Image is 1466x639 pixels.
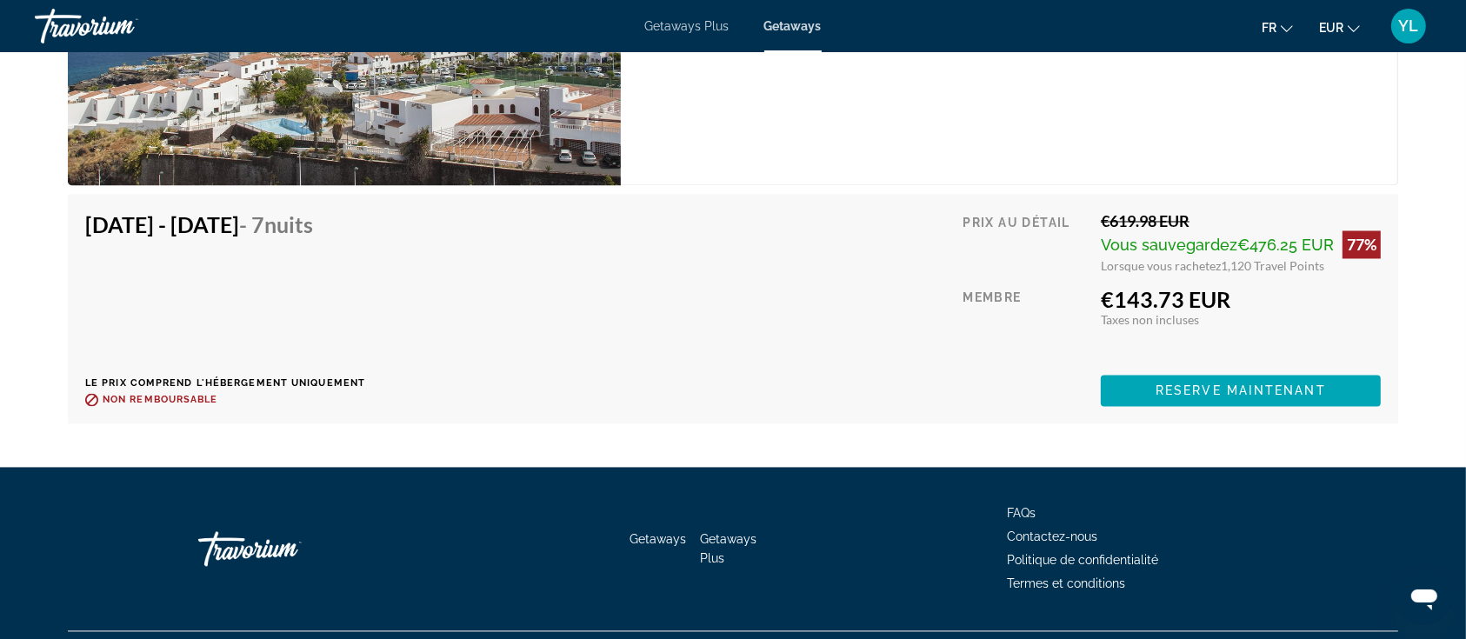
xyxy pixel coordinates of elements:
[239,212,313,238] span: - 7
[1386,8,1431,44] button: User Menu
[963,287,1088,363] div: Membre
[1343,231,1381,259] div: 77%
[1101,236,1237,255] span: Vous sauvegardez
[1396,569,1452,625] iframe: Bouton de lancement de la fenêtre de messagerie
[85,212,352,238] h4: [DATE] - [DATE]
[103,395,218,406] span: Non remboursable
[630,533,687,547] a: Getaways
[764,19,822,33] a: Getaways
[1156,384,1326,398] span: Reserve maintenant
[1101,313,1199,328] span: Taxes non incluses
[645,19,730,33] a: Getaways Plus
[1007,530,1097,544] a: Contactez-nous
[1262,15,1293,40] button: Change language
[1007,507,1036,521] a: FAQs
[1319,15,1360,40] button: Change currency
[701,533,757,566] a: Getaways Plus
[1221,259,1324,274] span: 1,120 Travel Points
[264,212,313,238] span: nuits
[198,523,372,576] a: Travorium
[1101,376,1381,407] button: Reserve maintenant
[1007,554,1158,568] a: Politique de confidentialité
[1399,17,1419,35] span: YL
[1319,21,1343,35] span: EUR
[1007,577,1125,591] a: Termes et conditions
[1101,259,1221,274] span: Lorsque vous rachetez
[963,212,1088,274] div: Prix au détail
[1262,21,1276,35] span: fr
[1101,212,1381,231] div: €619.98 EUR
[1237,236,1334,255] span: €476.25 EUR
[35,3,209,49] a: Travorium
[1101,287,1381,313] div: €143.73 EUR
[85,378,365,389] p: Le prix comprend l'hébergement uniquement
